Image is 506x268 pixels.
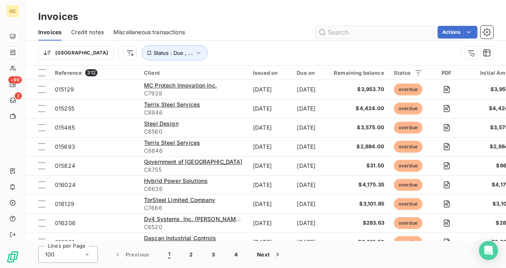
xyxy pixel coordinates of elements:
span: $4,424.00 [334,105,384,113]
span: overdue [394,198,422,210]
button: 3 [202,246,224,263]
td: [DATE] [292,194,329,214]
span: 015465 [55,124,75,131]
img: Logo LeanPay [6,251,19,263]
span: Status : Due , ... [154,50,193,56]
span: $4,175.35 [334,181,384,189]
span: overdue [394,103,422,115]
span: Dascan Industrial Controls [144,235,216,241]
span: C6636 [144,185,243,193]
span: $31.50 [334,162,384,170]
span: Government of [GEOGRAPHIC_DATA] [144,158,243,165]
span: C6520 [144,223,243,231]
span: TorSteel Limited Company [144,196,216,203]
span: overdue [394,179,422,191]
button: [GEOGRAPHIC_DATA] [38,47,113,59]
td: [DATE] [248,233,292,252]
td: [DATE] [248,175,292,194]
div: GC [6,5,19,17]
td: [DATE] [292,99,329,118]
button: 4 [225,246,247,263]
td: [DATE] [248,194,292,214]
div: Open Intercom Messenger [479,241,498,260]
span: 016024 [55,181,76,188]
td: [DATE] [248,99,292,118]
button: Actions [438,26,477,39]
div: Remaining balance [334,70,384,76]
input: Search [315,26,434,39]
span: C8755 [144,166,243,174]
span: C8560 [144,128,243,136]
span: overdue [394,217,422,229]
span: 3 [15,92,22,99]
button: 1 [159,246,180,263]
span: C7666 [144,204,243,212]
span: 1 [168,251,170,258]
td: [DATE] [248,137,292,156]
span: Dy4 Systems, Inc. [PERSON_NAME]-CWIT CAN [144,216,273,222]
span: Hybrid Power Solutions [144,177,208,184]
td: [DATE] [292,137,329,156]
span: +99 [8,76,22,84]
span: C8846 [144,109,243,117]
td: [DATE] [292,214,329,233]
span: 016206 [55,219,76,226]
button: Next [247,246,291,263]
span: overdue [394,84,422,95]
button: Status : Due , ... [142,45,208,60]
span: 015824 [55,162,75,169]
td: [DATE] [292,233,329,252]
span: 015255 [55,105,74,112]
span: $3,953.70 [334,85,384,93]
button: 2 [180,246,202,263]
button: Previous [104,246,159,263]
span: Credit notes [71,28,104,36]
span: MC Protech Innovation inc. [144,82,217,89]
span: Reference [55,70,82,76]
td: [DATE] [248,118,292,137]
span: Invoices [38,28,62,36]
span: overdue [394,160,422,172]
span: 015129 [55,86,74,93]
span: $2,884.00 [334,143,384,151]
span: 016129 [55,200,74,207]
span: $2,881.50 [334,238,384,246]
div: Due on [297,70,324,76]
td: [DATE] [292,156,329,175]
span: Terris Steel Services [144,101,200,108]
span: 100 [45,251,54,258]
span: C8846 [144,147,243,155]
span: overdue [394,122,422,134]
td: [DATE] [248,156,292,175]
div: Issued on [253,70,287,76]
div: Status [394,70,422,76]
span: C7939 [144,89,243,97]
span: $3,101.85 [334,200,384,208]
td: [DATE] [292,175,329,194]
div: Client [144,70,243,76]
h3: Invoices [38,10,78,24]
span: overdue [394,141,422,153]
span: Steel Design [144,120,179,127]
span: 015693 [55,143,75,150]
span: 016231 [55,239,74,245]
td: [DATE] [248,80,292,99]
span: 312 [85,69,97,76]
span: $283.63 [334,219,384,227]
td: [DATE] [292,80,329,99]
span: Miscellaneous transactions [113,28,185,36]
div: PDF [432,70,461,76]
span: $3,575.00 [334,124,384,132]
span: Terris Steel Services [144,139,200,146]
td: [DATE] [292,118,329,137]
td: [DATE] [248,214,292,233]
span: overdue [394,236,422,248]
